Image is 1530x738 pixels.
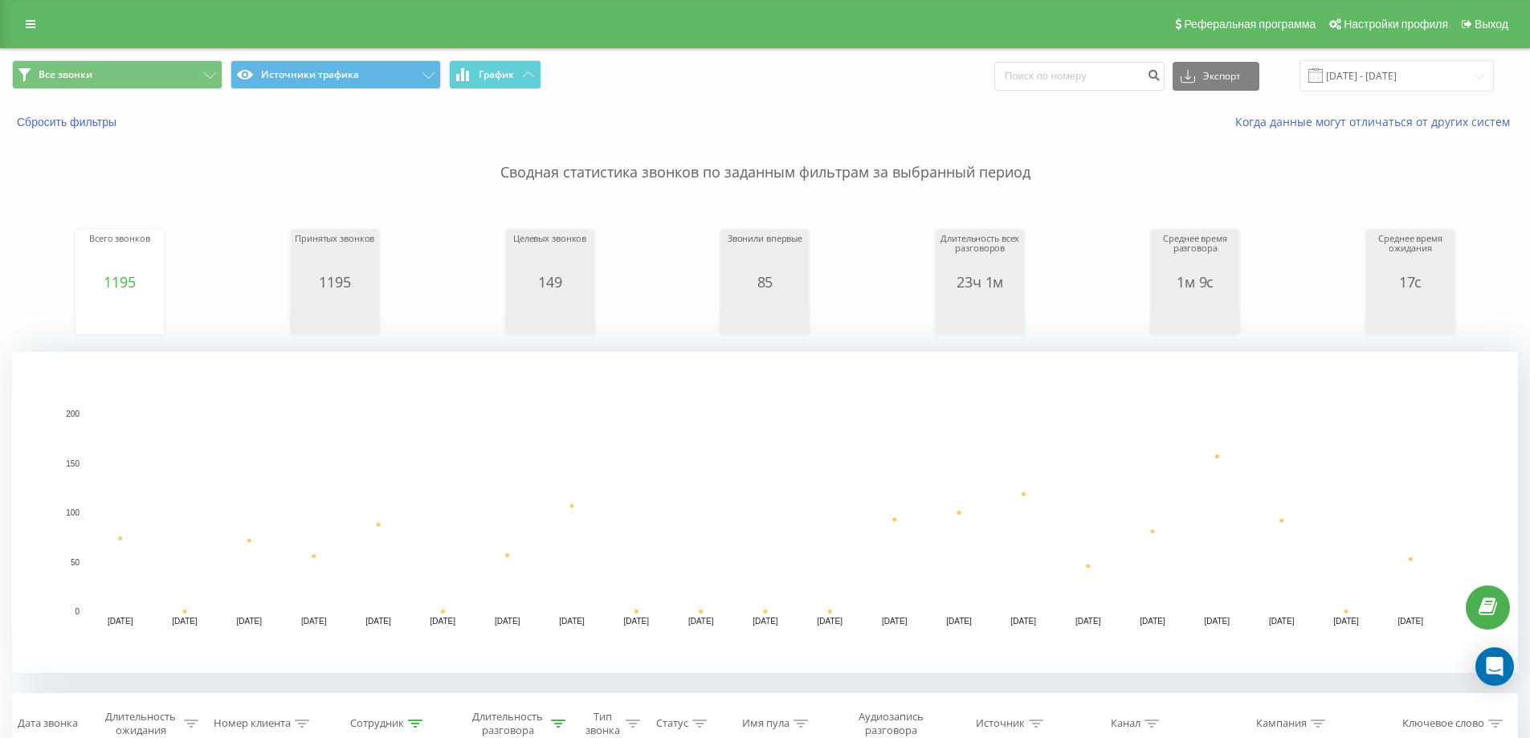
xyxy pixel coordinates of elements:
div: Имя пула [742,717,789,731]
div: Сотрудник [350,717,404,731]
button: Сбросить фильтры [12,115,124,129]
svg: A chart. [724,290,805,338]
div: Дата звонка [18,717,78,731]
span: Выход [1475,18,1508,31]
svg: A chart. [295,290,375,338]
text: [DATE] [1205,617,1230,626]
text: [DATE] [1011,617,1037,626]
text: [DATE] [1398,617,1424,626]
text: [DATE] [688,617,714,626]
text: 100 [66,508,80,517]
div: Open Intercom Messenger [1475,647,1514,686]
div: 17с [1370,274,1450,290]
text: [DATE] [1333,617,1359,626]
svg: A chart. [510,290,590,338]
svg: A chart. [12,352,1518,673]
div: Длительность ожидания [101,710,181,737]
div: Номер клиента [214,717,291,731]
text: [DATE] [365,617,391,626]
span: Все звонки [39,68,92,81]
button: Все звонки [12,60,222,89]
text: 200 [66,410,80,418]
div: Аудиозапись разговора [844,710,937,737]
div: 1м 9с [1155,274,1235,290]
text: [DATE] [753,617,778,626]
text: [DATE] [818,617,843,626]
text: [DATE] [882,617,908,626]
div: Источник [976,717,1025,731]
div: 85 [724,274,805,290]
text: [DATE] [1075,617,1101,626]
div: Кампания [1256,717,1307,731]
text: [DATE] [495,617,520,626]
text: 150 [66,459,80,468]
input: Поиск по номеру [994,62,1165,91]
text: 0 [75,607,80,616]
svg: A chart. [1370,290,1450,338]
div: Принятых звонков [295,234,375,274]
svg: A chart. [1155,290,1235,338]
div: Канал [1111,717,1140,731]
div: Длительность всех разговоров [940,234,1020,274]
div: Тип звонка [584,710,622,737]
div: Целевых звонков [510,234,590,274]
div: 1195 [295,274,375,290]
button: График [449,60,541,89]
div: Звонили впервые [724,234,805,274]
text: 50 [71,558,80,567]
div: 149 [510,274,590,290]
div: Ключевое слово [1402,717,1484,731]
text: [DATE] [1140,617,1165,626]
text: [DATE] [624,617,650,626]
span: Реферальная программа [1184,18,1316,31]
span: Настройки профиля [1344,18,1448,31]
text: [DATE] [1269,617,1295,626]
p: Сводная статистика звонков по заданным фильтрам за выбранный период [12,130,1518,183]
text: [DATE] [108,617,133,626]
svg: A chart. [940,290,1020,338]
text: [DATE] [172,617,198,626]
div: Всего звонков [80,234,160,274]
div: Среднее время разговора [1155,234,1235,274]
div: Статус [656,717,688,731]
div: Длительность разговора [468,710,548,737]
a: Когда данные могут отличаться от других систем [1235,114,1518,129]
text: [DATE] [301,617,327,626]
button: Источники трафика [231,60,441,89]
text: [DATE] [946,617,972,626]
div: 1195 [80,274,160,290]
span: График [479,69,514,80]
text: [DATE] [237,617,263,626]
text: [DATE] [559,617,585,626]
svg: A chart. [80,290,160,338]
div: 23ч 1м [940,274,1020,290]
text: [DATE] [430,617,456,626]
div: Среднее время ожидания [1370,234,1450,274]
button: Экспорт [1173,62,1259,91]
